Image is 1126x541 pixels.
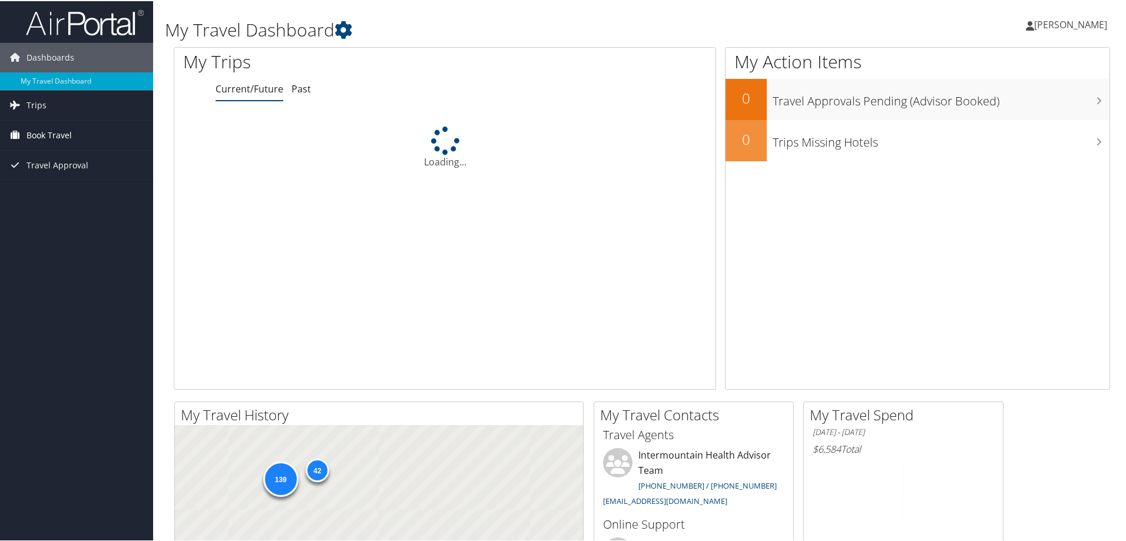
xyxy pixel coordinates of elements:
img: airportal-logo.png [26,8,144,35]
span: Book Travel [27,120,72,149]
span: [PERSON_NAME] [1034,17,1107,30]
h6: Total [813,442,994,454]
span: $6,584 [813,442,841,454]
a: Current/Future [216,81,283,94]
li: Intermountain Health Advisor Team [597,447,790,510]
h3: Travel Agents [603,426,784,442]
h2: My Travel Spend [810,404,1003,424]
a: [PERSON_NAME] [1026,6,1119,41]
a: 0Trips Missing Hotels [726,119,1110,160]
span: Dashboards [27,42,74,71]
h1: My Action Items [726,48,1110,73]
div: 42 [306,457,329,480]
h2: My Travel History [181,404,583,424]
div: Loading... [174,125,716,168]
h3: Trips Missing Hotels [773,127,1110,150]
span: Travel Approval [27,150,88,179]
h1: My Trips [183,48,481,73]
h3: Travel Approvals Pending (Advisor Booked) [773,86,1110,108]
h2: My Travel Contacts [600,404,793,424]
a: [PHONE_NUMBER] / [PHONE_NUMBER] [638,479,777,490]
h2: 0 [726,87,767,107]
a: 0Travel Approvals Pending (Advisor Booked) [726,78,1110,119]
div: 139 [263,460,298,496]
h2: 0 [726,128,767,148]
a: [EMAIL_ADDRESS][DOMAIN_NAME] [603,494,727,505]
h6: [DATE] - [DATE] [813,426,994,437]
a: Past [292,81,311,94]
h1: My Travel Dashboard [165,16,801,41]
span: Trips [27,89,47,119]
h3: Online Support [603,515,784,532]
